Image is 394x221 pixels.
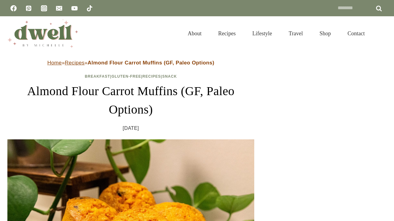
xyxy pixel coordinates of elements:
[376,28,387,39] button: View Search Form
[111,74,141,79] a: Gluten-Free
[53,2,65,14] a: Email
[7,82,254,119] h1: Almond Flour Carrot Muffins (GF, Paleo Options)
[65,60,85,66] a: Recipes
[339,23,373,44] a: Contact
[22,2,35,14] a: Pinterest
[280,23,311,44] a: Travel
[123,124,139,133] time: [DATE]
[311,23,339,44] a: Shop
[83,2,96,14] a: TikTok
[88,60,215,66] strong: Almond Flour Carrot Muffins (GF, Paleo Options)
[179,23,210,44] a: About
[7,19,78,48] img: DWELL by michelle
[179,23,373,44] nav: Primary Navigation
[143,74,161,79] a: Recipes
[85,74,110,79] a: Breakfast
[68,2,81,14] a: YouTube
[210,23,244,44] a: Recipes
[244,23,280,44] a: Lifestyle
[38,2,50,14] a: Instagram
[85,74,177,79] span: | | |
[47,60,62,66] a: Home
[162,74,177,79] a: Snack
[7,2,20,14] a: Facebook
[47,60,215,66] span: » »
